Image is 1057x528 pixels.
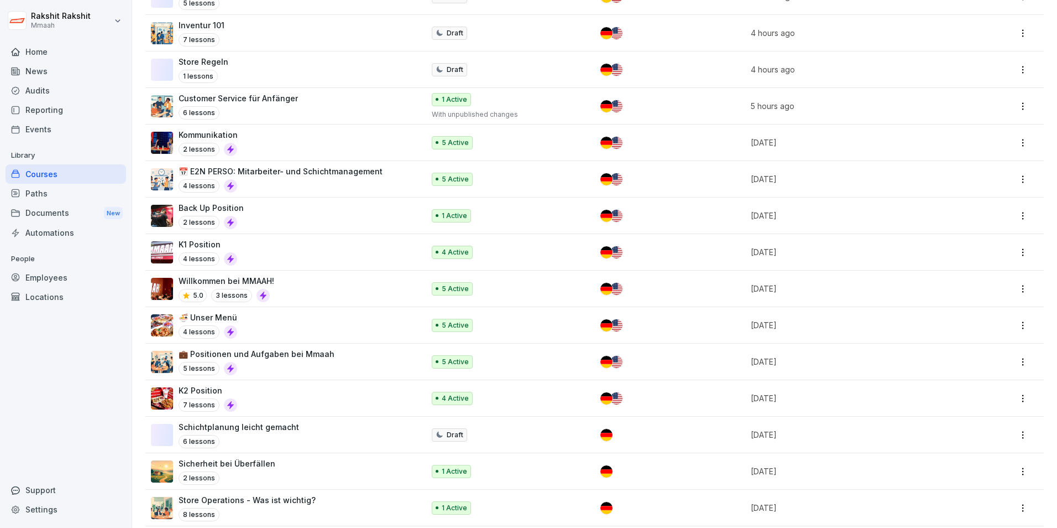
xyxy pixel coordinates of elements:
[6,287,126,307] a: Locations
[179,70,218,83] p: 1 lessons
[751,64,955,75] p: 4 hours ago
[6,268,126,287] a: Employees
[600,173,613,185] img: de.svg
[442,138,469,148] p: 5 Active
[179,33,219,46] p: 7 lessons
[6,480,126,500] div: Support
[151,205,173,227] img: mpql67vva9j6tpfu93gph97f.png
[6,100,126,120] a: Reporting
[151,278,173,300] img: qc2dcwpcvdaj3jygjsmu5brv.png
[600,356,613,368] img: de.svg
[610,392,622,405] img: us.svg
[151,387,173,410] img: dvtkicknuh13j361h34rdfat.png
[600,465,613,478] img: de.svg
[151,497,173,519] img: etbeq13sm99g2zfw0qekycx5.png
[6,120,126,139] a: Events
[447,28,463,38] p: Draft
[751,210,955,221] p: [DATE]
[610,283,622,295] img: us.svg
[600,27,613,39] img: de.svg
[610,319,622,332] img: us.svg
[751,502,955,514] p: [DATE]
[600,319,613,332] img: de.svg
[442,211,467,221] p: 1 Active
[151,22,173,44] img: q9ah50jmjor0c19cd3zn5jfi.png
[151,314,173,337] img: s6jay3gpr6i6yrkbluxfple0.png
[610,137,622,149] img: us.svg
[6,42,126,61] a: Home
[432,110,582,120] p: With unpublished changes
[179,202,244,214] p: Back Up Position
[6,61,126,81] a: News
[6,203,126,224] div: Documents
[751,27,955,39] p: 4 hours ago
[179,19,224,31] p: Inventur 101
[179,143,219,156] p: 2 lessons
[179,216,219,229] p: 2 lessons
[179,92,298,104] p: Customer Service für Anfänger
[179,348,334,360] p: 💼 Positionen und Aufgaben bei Mmaah
[179,421,299,433] p: Schichtplanung leicht gemacht
[610,210,622,222] img: us.svg
[442,284,469,294] p: 5 Active
[6,184,126,203] a: Paths
[600,100,613,112] img: de.svg
[600,64,613,76] img: de.svg
[6,81,126,100] div: Audits
[179,252,219,266] p: 4 lessons
[600,392,613,405] img: de.svg
[151,168,173,190] img: kwegrmmz0dccu2a3gztnhtkz.png
[442,503,467,513] p: 1 Active
[610,356,622,368] img: us.svg
[751,283,955,294] p: [DATE]
[6,223,126,242] a: Automations
[6,203,126,224] a: DocumentsNew
[179,275,274,287] p: Willkommen bei MMAAH!
[600,283,613,295] img: de.svg
[179,508,219,521] p: 8 lessons
[751,319,955,331] p: [DATE]
[600,210,613,222] img: de.svg
[751,246,955,258] p: [DATE]
[151,351,173,373] img: sbiczky0ypw8u257pkl9yxl5.png
[6,164,126,184] a: Courses
[179,106,219,120] p: 6 lessons
[179,56,228,68] p: Store Regeln
[600,137,613,149] img: de.svg
[179,494,316,506] p: Store Operations - Was ist wichtig?
[179,362,219,375] p: 5 lessons
[179,239,237,250] p: K1 Position
[751,137,955,148] p: [DATE]
[6,500,126,519] a: Settings
[179,435,219,448] p: 6 lessons
[442,467,467,477] p: 1 Active
[151,132,173,154] img: tuksy0m7dkfzt7fbvnptwcmt.png
[751,392,955,404] p: [DATE]
[447,65,463,75] p: Draft
[442,357,469,367] p: 5 Active
[751,100,955,112] p: 5 hours ago
[31,12,91,21] p: Rakshit Rakshit
[442,95,467,105] p: 1 Active
[179,129,238,141] p: Kommunikation
[151,460,173,483] img: ixpz5w05i3dumv6wztf4hef3.png
[442,247,469,257] p: 4 Active
[211,289,252,302] p: 3 lessons
[751,356,955,367] p: [DATE]
[104,207,123,220] div: New
[600,246,613,258] img: de.svg
[442,174,469,184] p: 5 Active
[447,430,463,440] p: Draft
[31,22,91,29] p: Mmaah
[179,325,219,339] p: 4 lessons
[610,100,622,112] img: us.svg
[751,429,955,441] p: [DATE]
